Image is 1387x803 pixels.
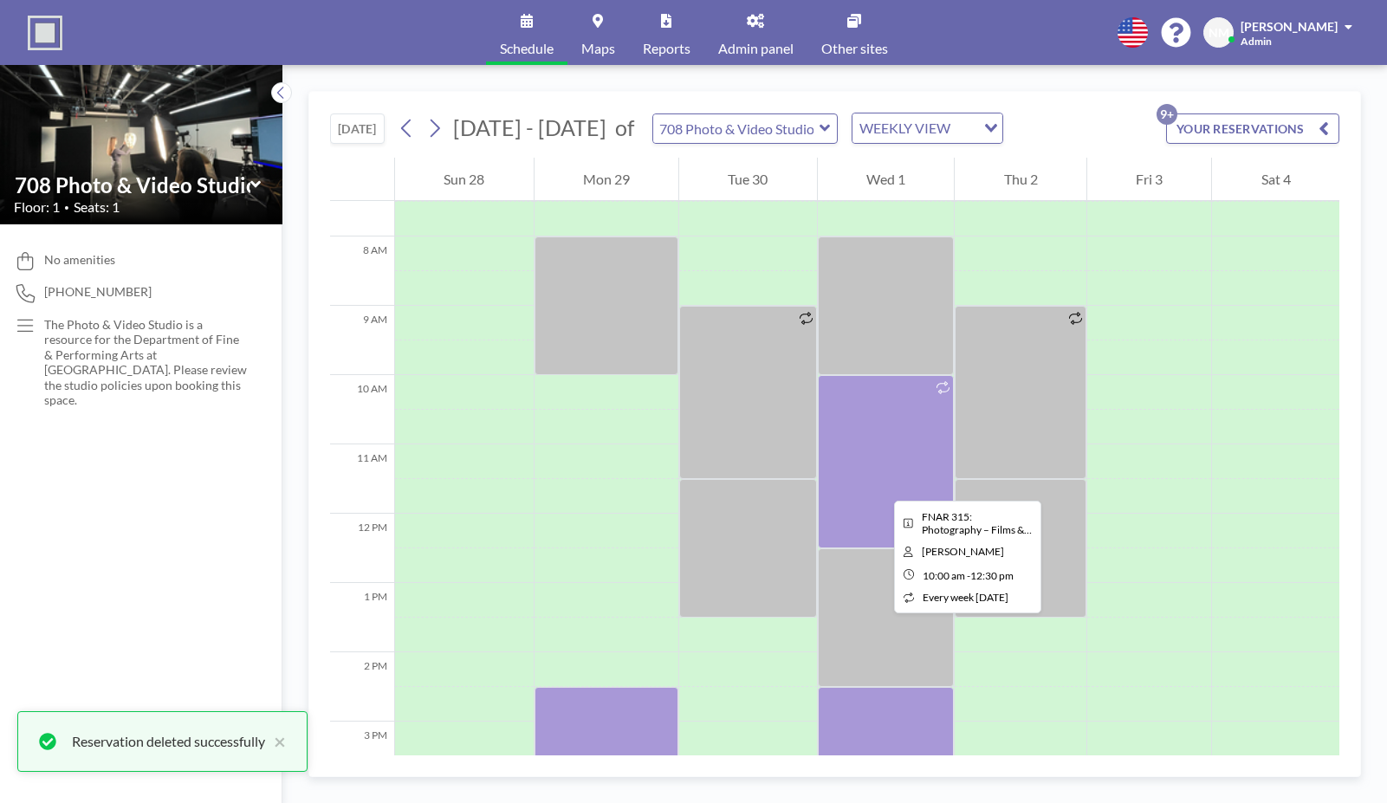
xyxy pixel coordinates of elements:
[1212,158,1339,201] div: Sat 4
[330,375,394,444] div: 10 AM
[922,510,1032,536] span: FNAR 315: Photography – Films & Cameras
[955,158,1086,201] div: Thu 2
[330,514,394,583] div: 12 PM
[535,158,679,201] div: Mon 29
[330,236,394,306] div: 8 AM
[72,731,265,752] div: Reservation deleted successfully
[1241,19,1338,34] span: [PERSON_NAME]
[923,591,1008,604] span: every week [DATE]
[74,198,120,216] span: Seats: 1
[1209,25,1229,41] span: NM
[679,158,817,201] div: Tue 30
[330,113,385,144] button: [DATE]
[852,113,1002,143] div: Search for option
[1087,158,1212,201] div: Fri 3
[28,16,62,50] img: organization-logo
[956,117,974,139] input: Search for option
[44,317,248,408] p: The Photo & Video Studio is a resource for the Department of Fine & Performing Arts at [GEOGRAPHI...
[856,117,954,139] span: WEEKLY VIEW
[970,569,1014,582] span: 12:30 PM
[15,172,250,198] input: 708 Photo & Video Studio
[44,284,152,300] span: [PHONE_NUMBER]
[615,114,634,141] span: of
[643,42,690,55] span: Reports
[64,202,69,213] span: •
[330,583,394,652] div: 1 PM
[14,198,60,216] span: Floor: 1
[395,158,534,201] div: Sun 28
[453,114,606,140] span: [DATE] - [DATE]
[1241,35,1272,48] span: Admin
[330,444,394,514] div: 11 AM
[818,158,955,201] div: Wed 1
[330,652,394,722] div: 2 PM
[821,42,888,55] span: Other sites
[581,42,615,55] span: Maps
[718,42,794,55] span: Admin panel
[923,569,965,582] span: 10:00 AM
[265,731,286,752] button: close
[1157,104,1177,125] p: 9+
[330,167,394,236] div: 7 AM
[44,252,115,268] span: No amenities
[922,545,1004,558] span: Nori Minami
[500,42,554,55] span: Schedule
[967,569,970,582] span: -
[1166,113,1339,144] button: YOUR RESERVATIONS9+
[653,114,820,143] input: 708 Photo & Video Studio
[330,722,394,791] div: 3 PM
[330,306,394,375] div: 9 AM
